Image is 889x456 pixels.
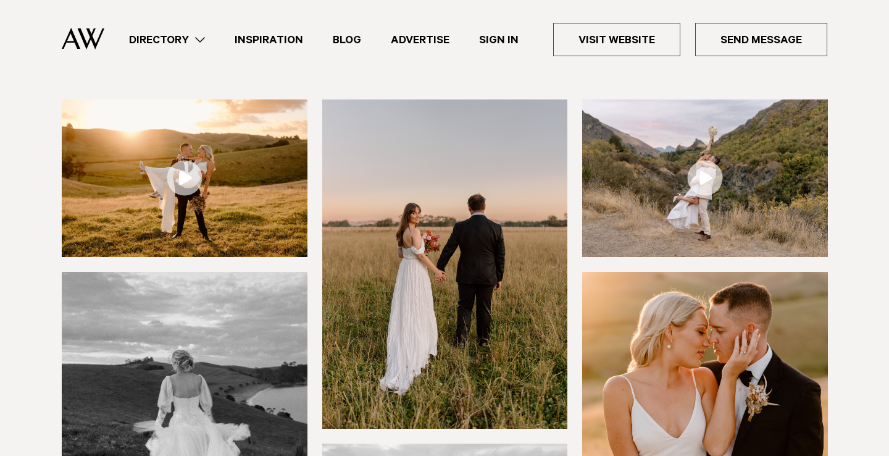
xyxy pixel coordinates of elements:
a: Blog [318,32,376,48]
a: Advertise [376,32,464,48]
img: Auckland Weddings Logo [62,28,104,49]
a: Inspiration [220,32,318,48]
a: Sign In [464,32,533,48]
a: Send Message [695,23,827,56]
a: Visit Website [553,23,680,56]
a: Directory [114,32,220,48]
